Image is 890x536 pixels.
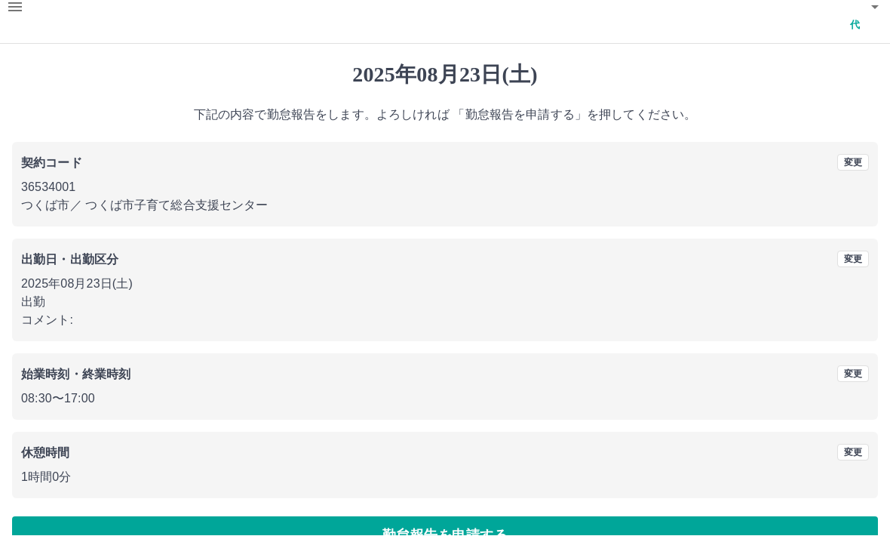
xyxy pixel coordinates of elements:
button: 変更 [837,445,869,461]
p: コメント: [21,312,869,330]
button: 変更 [837,155,869,171]
p: 出勤 [21,294,869,312]
b: 始業時刻・終業時刻 [21,368,130,381]
b: 休憩時間 [21,447,70,460]
b: 契約コード [21,157,82,170]
b: 出勤日・出勤区分 [21,254,118,266]
p: 36534001 [21,179,869,197]
button: 変更 [837,366,869,383]
p: 2025年08月23日(土) [21,276,869,294]
button: 変更 [837,251,869,268]
p: 1時間0分 [21,469,869,487]
h1: 2025年08月23日(土) [12,63,878,88]
p: つくば市 ／ つくば市子育て総合支援センター [21,197,869,215]
p: 下記の内容で勤怠報告をします。よろしければ 「勤怠報告を申請する」を押してください。 [12,106,878,125]
p: 08:30 〜 17:00 [21,390,869,408]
